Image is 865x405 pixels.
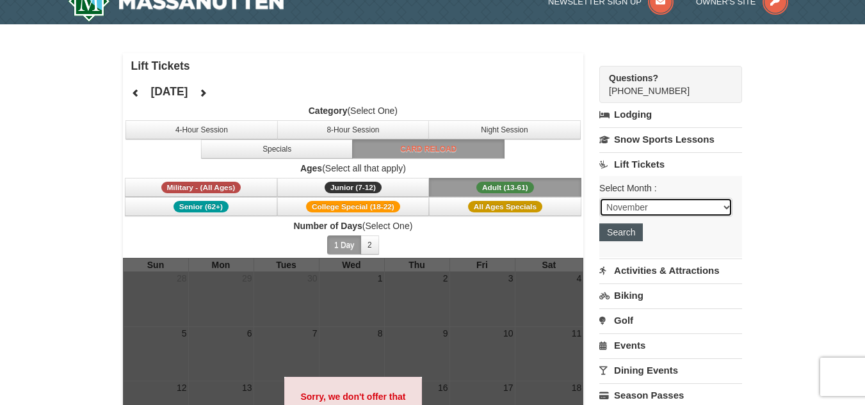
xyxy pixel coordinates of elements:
[277,120,430,139] button: 8-Hour Session
[429,178,581,197] button: Adult (13-61)
[125,197,277,216] button: Senior (62+)
[123,219,584,232] label: (Select One)
[161,182,241,193] span: Military - (All Ages)
[599,258,742,282] a: Activities & Attractions
[428,120,581,139] button: Night Session
[599,152,742,176] a: Lift Tickets
[599,223,643,241] button: Search
[293,221,362,231] strong: Number of Days
[125,120,278,139] button: 4-Hour Session
[609,72,719,96] span: [PHONE_NUMBER]
[125,178,277,197] button: Military - (All Ages)
[325,182,382,193] span: Junior (7-12)
[476,182,534,193] span: Adult (13-61)
[599,127,742,151] a: Snow Sports Lessons
[360,235,379,255] button: 2
[300,163,322,173] strong: Ages
[599,358,742,382] a: Dining Events
[599,103,742,126] a: Lodging
[352,139,505,159] button: Card Reload
[599,182,732,195] label: Select Month :
[599,333,742,357] a: Events
[609,73,658,83] strong: Questions?
[123,162,584,175] label: (Select all that apply)
[174,201,229,212] span: Senior (62+)
[468,201,542,212] span: All Ages Specials
[277,197,430,216] button: College Special (18-22)
[599,283,742,307] a: Biking
[123,104,584,117] label: (Select One)
[131,60,584,72] h4: Lift Tickets
[201,139,353,159] button: Specials
[277,178,430,197] button: Junior (7-12)
[599,308,742,332] a: Golf
[309,106,348,116] strong: Category
[327,235,361,255] button: 1 Day
[306,201,400,212] span: College Special (18-22)
[150,85,188,98] h4: [DATE]
[429,197,581,216] button: All Ages Specials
